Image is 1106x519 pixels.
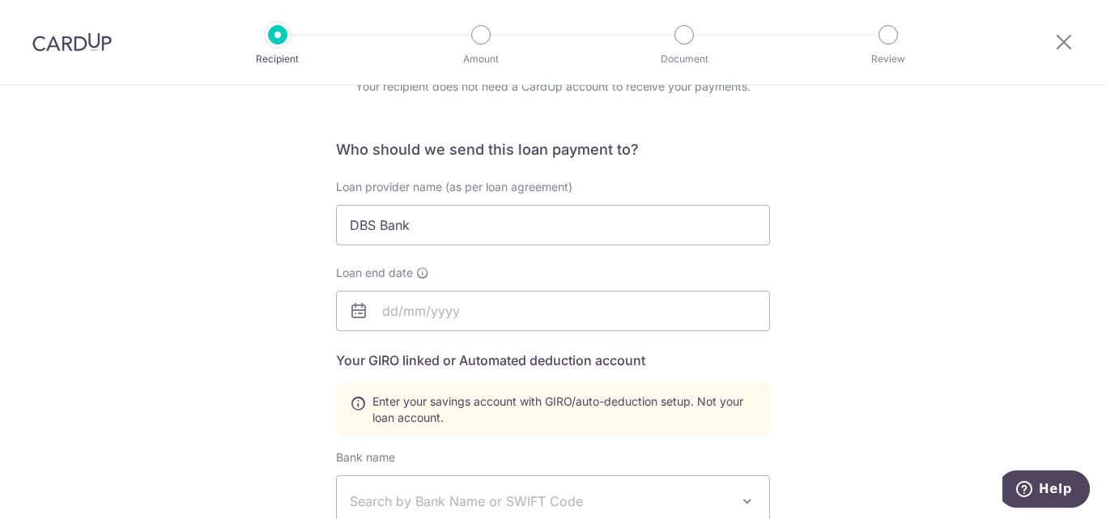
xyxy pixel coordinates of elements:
h6: Who should we send this loan payment to? [336,140,770,160]
span: Search by Bank Name or SWIFT Code [350,491,730,511]
span: Loan provider name (as per loan agreement) [336,180,572,194]
input: dd/mm/yyyy [336,291,770,331]
p: Document [624,51,744,67]
input: As stated in loan agreement [336,205,770,245]
span: Enter your savings account with GIRO/auto-deduction setup. Not your loan account. [372,394,756,426]
div: Your recipient does not need a CardUp account to receive your payments. [336,79,770,95]
span: Help [36,11,70,26]
p: Review [828,51,948,67]
h5: Your GIRO linked or Automated deduction account [336,351,770,370]
img: CardUp [32,32,112,52]
p: Amount [421,51,541,67]
iframe: Opens a widget where you can find more information [1002,470,1090,511]
label: Bank name [336,449,395,466]
p: Recipient [218,51,338,67]
label: Loan end date [336,265,429,281]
